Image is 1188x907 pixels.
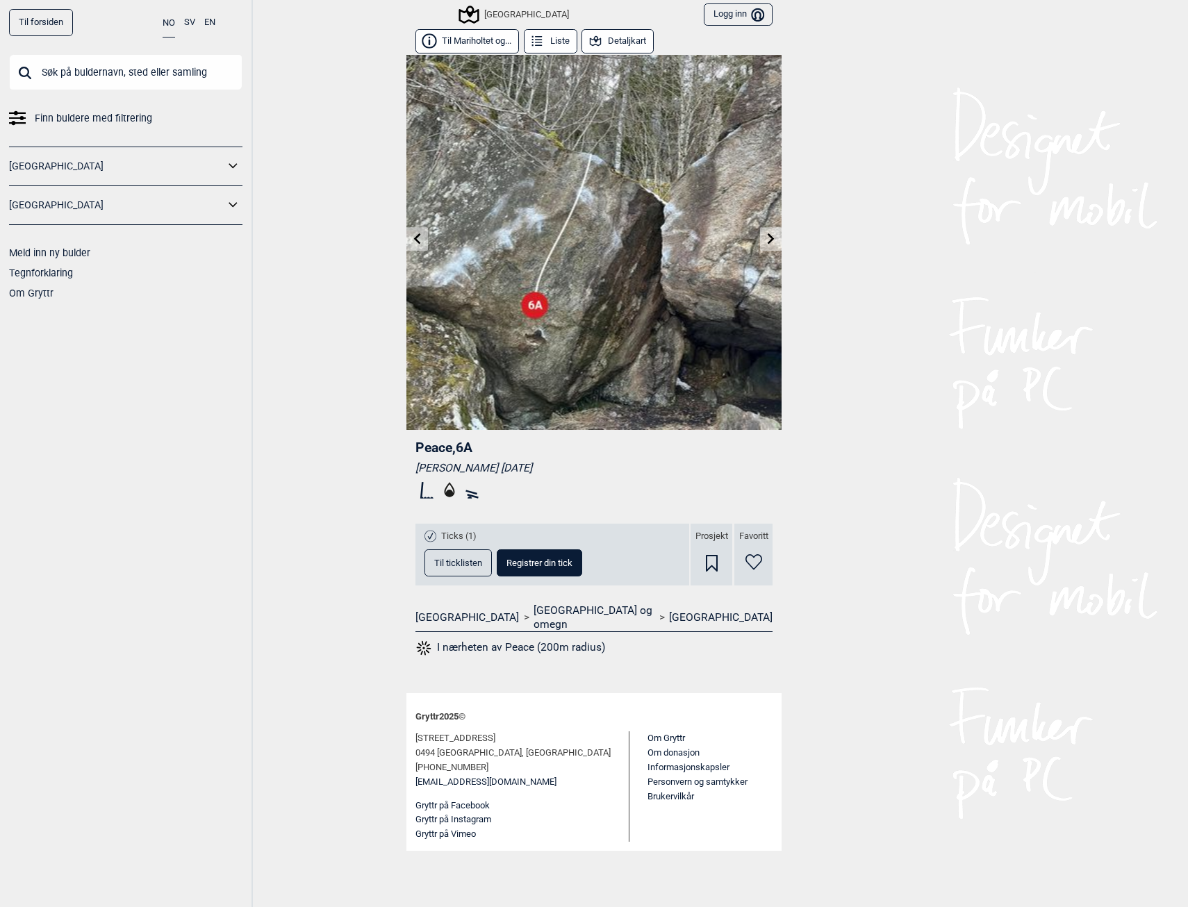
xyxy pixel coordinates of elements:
[163,9,175,38] button: NO
[415,604,773,632] nav: > >
[704,3,773,26] button: Logg inn
[424,549,492,576] button: Til ticklisten
[647,791,694,801] a: Brukervilkår
[691,524,732,585] div: Prosjekt
[415,813,491,827] button: Gryttr på Instagram
[9,247,90,258] a: Meld inn ny bulder
[184,9,195,36] button: SV
[9,195,224,215] a: [GEOGRAPHIC_DATA]
[9,156,224,176] a: [GEOGRAPHIC_DATA]
[415,827,476,842] button: Gryttr på Vimeo
[204,9,215,36] button: EN
[739,531,768,542] span: Favoritt
[434,558,482,567] span: Til ticklisten
[415,440,472,456] span: Peace , 6A
[415,29,519,53] button: Til Mariholtet og...
[415,461,773,475] div: [PERSON_NAME] [DATE]
[415,702,773,732] div: Gryttr 2025 ©
[647,762,729,772] a: Informasjonskapsler
[415,731,495,746] span: [STREET_ADDRESS]
[406,55,782,430] img: Peace 220306
[415,639,605,657] button: I nærheten av Peace (200m radius)
[9,54,242,90] input: Søk på buldernavn, sted eller samling
[415,799,490,813] button: Gryttr på Facebook
[647,776,748,787] a: Personvern og samtykker
[647,733,685,743] a: Om Gryttr
[534,604,654,632] a: [GEOGRAPHIC_DATA] og omegn
[9,288,53,299] a: Om Gryttr
[524,29,577,53] button: Liste
[415,760,488,775] span: [PHONE_NUMBER]
[506,558,572,567] span: Registrer din tick
[9,9,73,36] a: Til forsiden
[441,531,477,542] span: Ticks (1)
[647,747,700,758] a: Om donasjon
[9,267,73,278] a: Tegnforklaring
[461,6,569,23] div: [GEOGRAPHIC_DATA]
[9,108,242,128] a: Finn buldere med filtrering
[669,610,773,624] a: [GEOGRAPHIC_DATA]
[581,29,654,53] button: Detaljkart
[497,549,582,576] button: Registrer din tick
[415,775,556,790] a: [EMAIL_ADDRESS][DOMAIN_NAME]
[415,610,519,624] a: [GEOGRAPHIC_DATA]
[35,108,152,128] span: Finn buldere med filtrering
[415,746,611,760] span: 0494 [GEOGRAPHIC_DATA], [GEOGRAPHIC_DATA]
